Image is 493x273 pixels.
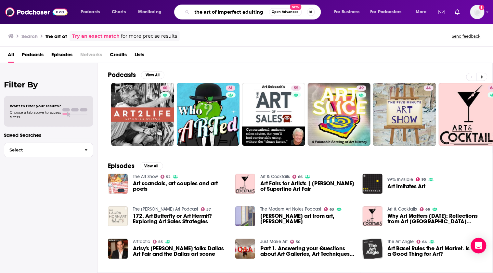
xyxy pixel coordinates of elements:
a: All [8,49,14,63]
a: Try an exact match [72,32,120,40]
h2: Podcasts [108,71,136,79]
span: Part 1. Answering your Questions about Art Galleries, Art Techniques, Art Business and Art Philos... [260,246,355,257]
span: 66 [298,175,303,178]
h3: Search [21,33,38,39]
a: The Art Angle [388,239,414,244]
a: 61 [226,85,235,91]
button: Show profile menu [470,5,485,19]
a: 50 [290,240,301,244]
a: Art Imitates Art [388,184,426,189]
a: 60 [160,85,170,91]
span: Want to filter your results? [10,104,61,108]
button: open menu [366,7,411,17]
button: open menu [76,7,108,17]
span: Artsy's [PERSON_NAME] talks Dallas Art Fair and the Dallas art scene [133,246,227,257]
span: Monitoring [138,7,162,17]
a: Art & Cocktails [260,174,290,179]
a: 64 [417,240,427,244]
a: Show notifications dropdown [452,6,462,18]
span: Select [4,148,79,152]
span: For Business [334,7,360,17]
span: 55 [158,240,163,243]
div: Open Intercom Messenger [471,238,487,253]
span: 172. Art Butterfly or Art Hermit? Exploring Art Sales Strategies [133,213,227,224]
a: 66 [420,207,430,211]
a: Charts [108,7,130,17]
img: 172. Art Butterfly or Art Hermit? Exploring Art Sales Strategies [108,206,128,226]
h2: Episodes [108,162,135,170]
a: 95 [416,177,426,181]
button: Select [4,143,93,157]
a: Episodes [51,49,72,63]
a: 63 [324,207,334,211]
span: Choose a tab above to access filters. [10,110,61,119]
a: Thiebaud's art from art, Tony Lewis [260,213,355,224]
h2: Filter By [4,80,93,89]
a: 49 [357,85,366,91]
img: Art Basel Rules the Art Market. Is That a Good Thing for Art? [363,239,383,259]
a: 60 [111,83,174,146]
a: Credits [110,49,127,63]
a: 49 [308,83,371,146]
img: Artsy's Nate Freeman talks Dallas Art Fair and the Dallas art scene [108,239,128,259]
img: Podchaser - Follow, Share and Rate Podcasts [5,6,68,18]
a: Just Make Art [260,239,288,244]
span: Charts [112,7,126,17]
span: 95 [422,178,426,181]
p: Saved Searches [4,132,93,138]
a: Art & Cocktails [388,206,417,212]
img: Why Art Matters Today: Reflections from Art Basel Paris 2024 [363,206,383,226]
button: open menu [411,7,435,17]
img: User Profile [470,5,485,19]
button: Open AdvancedNew [269,8,302,16]
a: Art scandals, art couples and art poets [108,174,128,194]
a: Podcasts [22,49,44,63]
span: Art scandals, art couples and art poets [133,181,227,192]
a: 99% Invisible [388,177,413,182]
div: Search podcasts, credits, & more... [180,5,327,19]
span: More [416,7,427,17]
span: Why Art Matters [DATE]: Reflections from Art [GEOGRAPHIC_DATA] [GEOGRAPHIC_DATA] 2024 [388,213,482,224]
button: View All [141,71,164,79]
span: 64 [422,240,427,243]
a: 57 [201,207,211,211]
span: Podcasts [81,7,100,17]
a: Art Fairs for Artists | Alex Mitow of Superfine Art Fair [260,181,355,192]
span: For Podcasters [370,7,402,17]
span: 60 [163,85,167,92]
img: Art Imitates Art [363,174,383,194]
span: Lists [135,49,144,63]
a: EpisodesView All [108,162,163,170]
a: 44 [373,83,436,146]
button: Send feedback [450,33,483,39]
span: for more precise results [121,32,177,40]
h3: the art of [45,33,67,39]
img: Part 1. Answering your Questions about Art Galleries, Art Techniques, Art Business and Art Philos... [235,239,255,259]
a: Art Basel Rules the Art Market. Is That a Good Thing for Art? [388,246,482,257]
span: 50 [296,240,300,243]
span: Open Advanced [272,10,299,14]
img: Art Fairs for Artists | Alex Mitow of Superfine Art Fair [235,174,255,194]
a: Artsy's Nate Freeman talks Dallas Art Fair and the Dallas art scene [133,246,227,257]
span: 61 [228,85,233,92]
a: 44 [424,85,434,91]
span: 44 [426,85,431,92]
button: open menu [134,7,170,17]
img: Thiebaud's art from art, Tony Lewis [235,206,255,226]
svg: Add a profile image [479,5,485,10]
a: 55 [242,83,305,146]
span: 63 [330,208,334,211]
a: The Art Show [133,174,158,179]
input: Search podcasts, credits, & more... [192,7,269,17]
a: Show notifications dropdown [436,6,447,18]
